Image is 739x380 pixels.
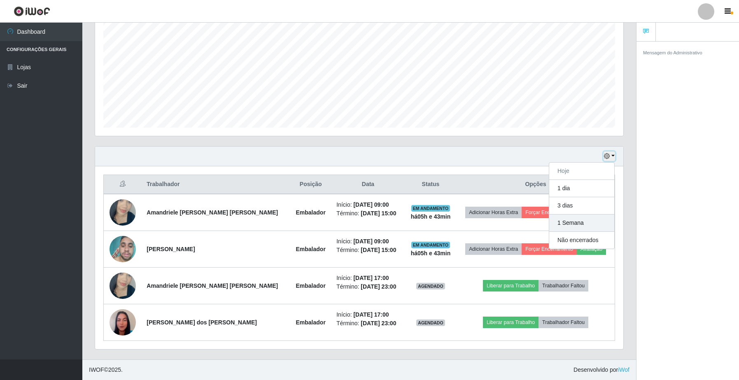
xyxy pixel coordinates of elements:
[539,280,588,291] button: Trabalhador Faltou
[296,282,325,289] strong: Embalador
[89,366,123,374] span: © 2025 .
[110,262,136,309] img: 1751387088285.jpeg
[549,197,614,214] button: 3 dias
[331,175,405,194] th: Data
[290,175,331,194] th: Posição
[336,209,400,218] li: Término:
[549,214,614,232] button: 1 Semana
[147,282,278,289] strong: Amandriele [PERSON_NAME] [PERSON_NAME]
[353,238,389,245] time: [DATE] 09:00
[416,283,445,289] span: AGENDADO
[411,213,451,220] strong: há 05 h e 43 min
[549,180,614,197] button: 1 dia
[147,209,278,216] strong: Amandriele [PERSON_NAME] [PERSON_NAME]
[296,319,325,326] strong: Embalador
[618,366,629,373] a: iWof
[89,366,104,373] span: IWOF
[353,275,389,281] time: [DATE] 17:00
[577,243,606,255] button: Avaliação
[110,189,136,236] img: 1751387088285.jpeg
[296,246,325,252] strong: Embalador
[361,247,396,253] time: [DATE] 15:00
[296,209,325,216] strong: Embalador
[522,207,577,218] button: Forçar Encerramento
[405,175,457,194] th: Status
[361,283,396,290] time: [DATE] 23:00
[465,207,522,218] button: Adicionar Horas Extra
[147,319,257,326] strong: [PERSON_NAME] dos [PERSON_NAME]
[336,274,400,282] li: Início:
[411,242,450,248] span: EM ANDAMENTO
[336,282,400,291] li: Término:
[336,246,400,254] li: Término:
[361,210,396,217] time: [DATE] 15:00
[336,319,400,328] li: Término:
[110,232,136,267] img: 1748551724527.jpeg
[336,237,400,246] li: Início:
[147,246,195,252] strong: [PERSON_NAME]
[353,311,389,318] time: [DATE] 17:00
[336,310,400,319] li: Início:
[416,319,445,326] span: AGENDADO
[549,163,614,180] button: Hoje
[539,317,588,328] button: Trabalhador Faltou
[643,50,702,55] small: Mensagem do Administrativo
[573,366,629,374] span: Desenvolvido por
[411,205,450,212] span: EM ANDAMENTO
[411,250,451,256] strong: há 05 h e 43 min
[336,200,400,209] li: Início:
[549,232,614,249] button: Não encerrados
[522,243,577,255] button: Forçar Encerramento
[353,201,389,208] time: [DATE] 09:00
[465,243,522,255] button: Adicionar Horas Extra
[361,320,396,326] time: [DATE] 23:00
[457,175,615,194] th: Opções
[14,6,50,16] img: CoreUI Logo
[142,175,290,194] th: Trabalhador
[483,317,539,328] button: Liberar para Trabalho
[483,280,539,291] button: Liberar para Trabalho
[110,299,136,346] img: 1750256044557.jpeg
